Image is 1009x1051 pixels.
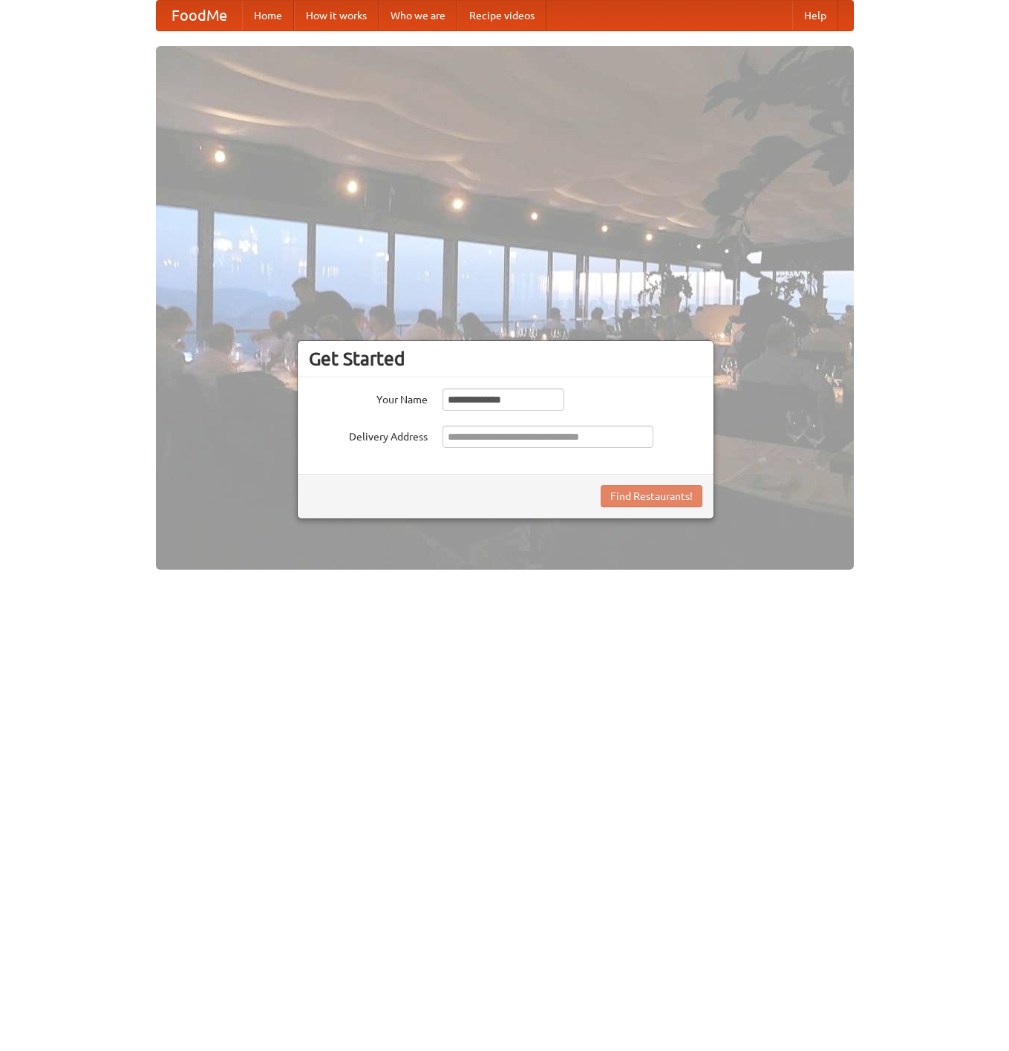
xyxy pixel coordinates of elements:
[792,1,838,30] a: Help
[601,485,702,507] button: Find Restaurants!
[309,426,428,444] label: Delivery Address
[294,1,379,30] a: How it works
[379,1,457,30] a: Who we are
[309,388,428,407] label: Your Name
[157,1,242,30] a: FoodMe
[242,1,294,30] a: Home
[309,348,702,370] h3: Get Started
[457,1,546,30] a: Recipe videos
